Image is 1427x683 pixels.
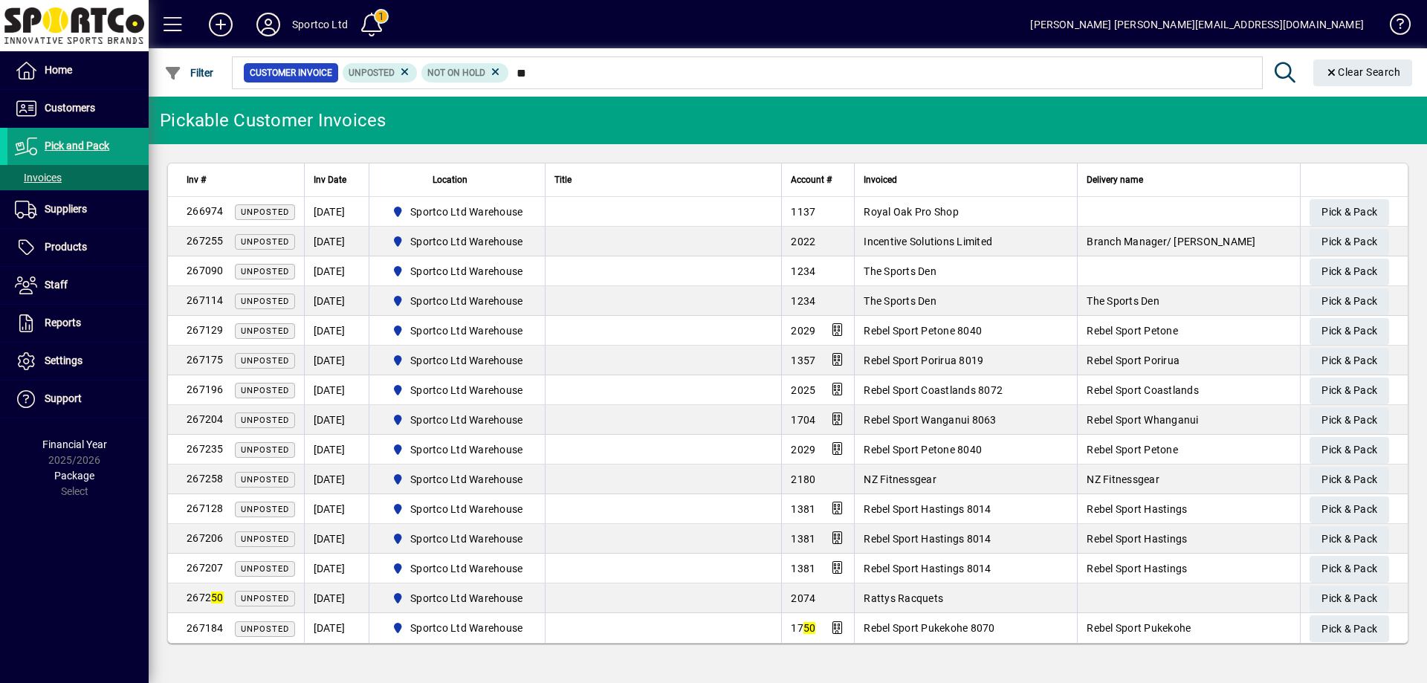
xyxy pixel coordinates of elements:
[410,621,522,635] span: Sportco Ltd Warehouse
[864,563,991,574] span: Rebel Sport Hastings 8014
[1321,230,1377,254] span: Pick & Pack
[7,305,149,342] a: Reports
[1321,349,1377,373] span: Pick & Pack
[386,500,529,518] span: Sportco Ltd Warehouse
[410,472,522,487] span: Sportco Ltd Warehouse
[241,297,289,306] span: Unposted
[245,11,292,38] button: Profile
[410,442,522,457] span: Sportco Ltd Warehouse
[791,503,815,515] span: 1381
[410,264,522,279] span: Sportco Ltd Warehouse
[187,172,295,188] div: Inv #
[1087,473,1159,485] span: NZ Fitnessgear
[1087,172,1291,188] div: Delivery name
[197,11,245,38] button: Add
[386,470,529,488] span: Sportco Ltd Warehouse
[187,354,224,366] span: 267175
[864,355,983,366] span: Rebel Sport Porirua 8019
[241,505,289,514] span: Unposted
[304,405,369,435] td: [DATE]
[1087,384,1199,396] span: Rebel Sport Coastlands
[1310,259,1389,285] button: Pick & Pack
[386,530,529,548] span: Sportco Ltd Warehouse
[803,622,816,634] em: 50
[304,524,369,554] td: [DATE]
[791,384,815,396] span: 2025
[427,68,485,78] span: Not On Hold
[304,494,369,524] td: [DATE]
[791,444,815,456] span: 2029
[241,267,289,276] span: Unposted
[45,102,95,114] span: Customers
[791,206,815,218] span: 1137
[864,172,1068,188] div: Invoiced
[1087,325,1178,337] span: Rebel Sport Petone
[791,265,815,277] span: 1234
[1325,66,1401,78] span: Clear Search
[1310,615,1389,642] button: Pick & Pack
[304,256,369,286] td: [DATE]
[378,172,537,188] div: Location
[241,415,289,425] span: Unposted
[211,592,224,603] em: 50
[864,206,959,218] span: Royal Oak Pro Shop
[864,444,982,456] span: Rebel Sport Petone 8040
[45,355,82,366] span: Settings
[1087,503,1187,515] span: Rebel Sport Hastings
[164,67,214,79] span: Filter
[187,622,224,634] span: 267184
[7,52,149,89] a: Home
[241,326,289,336] span: Unposted
[1310,348,1389,375] button: Pick & Pack
[187,592,224,603] span: 2672
[250,65,332,80] span: Customer Invoice
[1321,408,1377,433] span: Pick & Pack
[1310,556,1389,583] button: Pick & Pack
[864,533,991,545] span: Rebel Sport Hastings 8014
[864,473,936,485] span: NZ Fitnessgear
[1310,229,1389,256] button: Pick & Pack
[410,412,522,427] span: Sportco Ltd Warehouse
[864,265,936,277] span: The Sports Den
[1321,467,1377,492] span: Pick & Pack
[1310,288,1389,315] button: Pick & Pack
[304,613,369,643] td: [DATE]
[410,531,522,546] span: Sportco Ltd Warehouse
[7,90,149,127] a: Customers
[304,286,369,316] td: [DATE]
[864,622,994,634] span: Rebel Sport Pukekohe 8070
[292,13,348,36] div: Sportco Ltd
[1310,378,1389,404] button: Pick & Pack
[791,592,815,604] span: 2074
[386,352,529,369] span: Sportco Ltd Warehouse
[160,109,386,132] div: Pickable Customer Invoices
[1087,533,1187,545] span: Rebel Sport Hastings
[1030,13,1364,36] div: [PERSON_NAME] [PERSON_NAME][EMAIL_ADDRESS][DOMAIN_NAME]
[1087,295,1159,307] span: The Sports Den
[1087,622,1191,634] span: Rebel Sport Pukekohe
[791,325,815,337] span: 2029
[241,445,289,455] span: Unposted
[187,172,206,188] span: Inv #
[161,59,218,86] button: Filter
[1321,289,1377,314] span: Pick & Pack
[241,594,289,603] span: Unposted
[1379,3,1408,51] a: Knowledge Base
[410,383,522,398] span: Sportco Ltd Warehouse
[791,295,815,307] span: 1234
[45,392,82,404] span: Support
[1310,199,1389,226] button: Pick & Pack
[410,294,522,308] span: Sportco Ltd Warehouse
[386,233,529,250] span: Sportco Ltd Warehouse
[410,323,522,338] span: Sportco Ltd Warehouse
[45,317,81,328] span: Reports
[241,237,289,247] span: Unposted
[1087,563,1187,574] span: Rebel Sport Hastings
[1321,586,1377,611] span: Pick & Pack
[304,554,369,583] td: [DATE]
[241,624,289,634] span: Unposted
[791,236,815,247] span: 2022
[7,229,149,266] a: Products
[1313,59,1413,86] button: Clear
[386,203,529,221] span: Sportco Ltd Warehouse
